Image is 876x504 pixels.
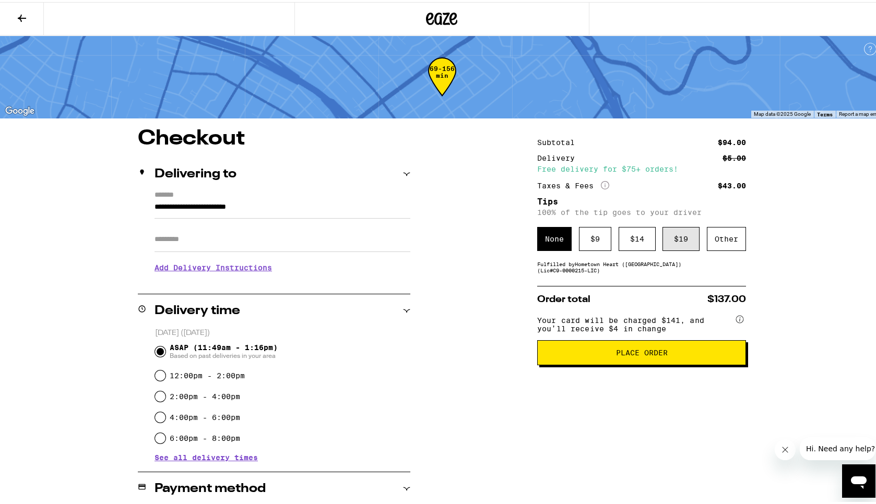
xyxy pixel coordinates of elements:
[579,225,611,249] div: $ 9
[537,225,572,249] div: None
[537,206,746,214] p: 100% of the tip goes to your driver
[723,152,746,160] div: $5.00
[842,462,875,496] iframe: Button to launch messaging window
[3,102,37,116] img: Google
[537,196,746,204] h5: Tips
[170,411,240,419] label: 4:00pm - 6:00pm
[155,326,410,336] p: [DATE] ([DATE])
[3,102,37,116] a: Open this area in Google Maps (opens a new window)
[707,293,746,302] span: $137.00
[170,432,240,440] label: 6:00pm - 8:00pm
[155,254,410,278] h3: Add Delivery Instructions
[428,63,456,102] div: 69-156 min
[800,435,875,458] iframe: Message from company
[619,225,656,249] div: $ 14
[170,341,278,358] span: ASAP (11:49am - 1:16pm)
[537,259,746,271] div: Fulfilled by Hometown Heart ([GEOGRAPHIC_DATA]) (Lic# C9-0000215-LIC )
[138,126,410,147] h1: Checkout
[155,481,266,493] h2: Payment method
[537,163,746,171] div: Free delivery for $75+ orders!
[718,137,746,144] div: $94.00
[537,338,746,363] button: Place Order
[155,278,410,286] p: We'll contact you at [PHONE_NUMBER] when we arrive
[170,390,240,399] label: 2:00pm - 4:00pm
[537,310,733,331] span: Your card will be charged $141, and you’ll receive $4 in change
[155,166,236,178] h2: Delivering to
[537,137,582,144] div: Subtotal
[754,109,811,115] span: Map data ©2025 Google
[170,350,278,358] span: Based on past deliveries in your area
[817,109,833,115] a: Terms
[718,180,746,187] div: $43.00
[537,179,609,188] div: Taxes & Fees
[170,369,245,378] label: 12:00pm - 2:00pm
[616,347,668,354] span: Place Order
[537,293,590,302] span: Order total
[707,225,746,249] div: Other
[662,225,700,249] div: $ 19
[537,152,582,160] div: Delivery
[155,452,258,459] button: See all delivery times
[155,303,240,315] h2: Delivery time
[775,437,796,458] iframe: Close message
